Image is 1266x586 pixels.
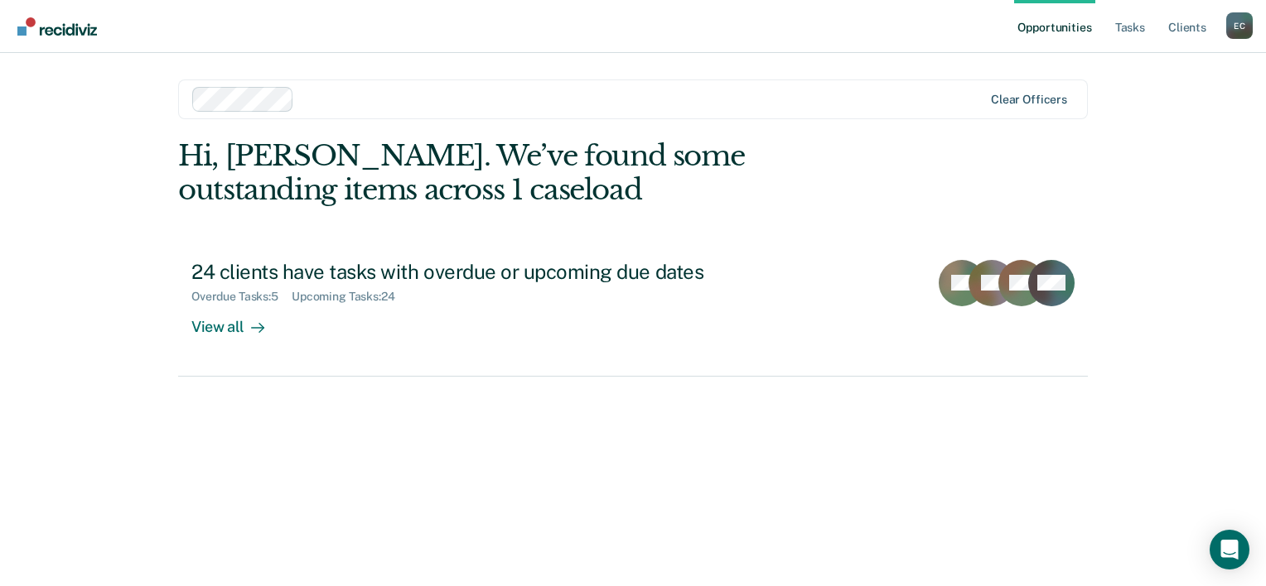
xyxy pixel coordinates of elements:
[191,290,292,304] div: Overdue Tasks : 5
[178,247,1088,377] a: 24 clients have tasks with overdue or upcoming due datesOverdue Tasks:5Upcoming Tasks:24View all
[191,304,284,336] div: View all
[178,139,906,207] div: Hi, [PERSON_NAME]. We’ve found some outstanding items across 1 caseload
[1226,12,1253,39] button: Profile dropdown button
[191,260,773,284] div: 24 clients have tasks with overdue or upcoming due dates
[991,93,1067,107] div: Clear officers
[17,17,97,36] img: Recidiviz
[292,290,408,304] div: Upcoming Tasks : 24
[1226,12,1253,39] div: E C
[1210,530,1249,569] div: Open Intercom Messenger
